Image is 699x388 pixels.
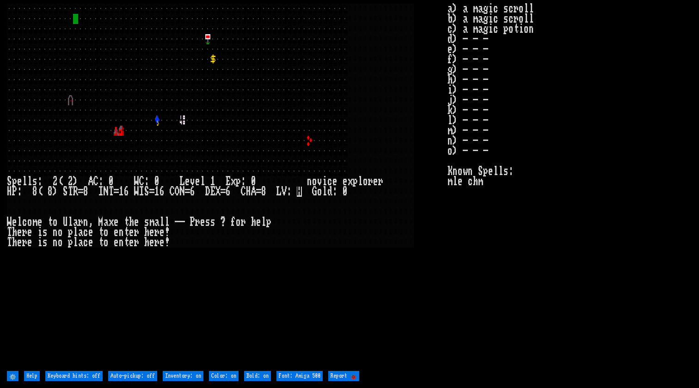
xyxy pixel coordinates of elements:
[241,176,246,187] div: :
[328,371,359,381] input: Report 🐞
[332,176,337,187] div: e
[241,217,246,227] div: r
[149,187,154,197] div: =
[317,187,322,197] div: o
[159,237,165,248] div: e
[209,371,239,381] input: Color: on
[134,237,139,248] div: r
[226,176,231,187] div: E
[68,187,73,197] div: T
[88,217,93,227] div: ,
[7,217,12,227] div: W
[287,187,292,197] div: :
[368,176,373,187] div: r
[68,176,73,187] div: 2
[37,176,43,187] div: :
[78,237,83,248] div: a
[17,237,22,248] div: e
[88,227,93,237] div: e
[226,187,231,197] div: 6
[317,176,322,187] div: v
[144,187,149,197] div: S
[98,187,104,197] div: I
[144,176,149,187] div: :
[159,227,165,237] div: e
[165,217,170,227] div: l
[282,187,287,197] div: V
[154,187,159,197] div: 1
[266,217,271,227] div: p
[200,176,205,187] div: l
[73,187,78,197] div: R
[149,217,154,227] div: m
[165,237,170,248] div: !
[98,217,104,227] div: M
[37,217,43,227] div: e
[312,187,317,197] div: G
[348,176,353,187] div: x
[144,227,149,237] div: h
[109,217,114,227] div: x
[12,217,17,227] div: e
[221,187,226,197] div: =
[236,217,241,227] div: o
[78,227,83,237] div: a
[7,187,12,197] div: H
[221,217,226,227] div: ?
[27,227,32,237] div: e
[124,227,129,237] div: t
[200,217,205,227] div: e
[210,217,215,227] div: s
[149,237,154,248] div: e
[124,237,129,248] div: t
[231,176,236,187] div: x
[159,217,165,227] div: l
[261,217,266,227] div: l
[7,227,12,237] div: T
[139,176,144,187] div: C
[332,187,337,197] div: :
[12,237,17,248] div: h
[27,237,32,248] div: e
[244,371,271,381] input: Bold: on
[205,217,210,227] div: s
[32,176,37,187] div: s
[53,187,58,197] div: )
[109,187,114,197] div: T
[12,176,17,187] div: p
[53,176,58,187] div: 2
[163,371,203,381] input: Inventory: on
[159,187,165,197] div: 6
[17,187,22,197] div: :
[363,176,368,187] div: o
[256,187,261,197] div: =
[134,217,139,227] div: e
[53,217,58,227] div: o
[210,187,215,197] div: E
[63,187,68,197] div: S
[144,217,149,227] div: s
[195,217,200,227] div: r
[134,187,139,197] div: W
[83,237,88,248] div: c
[58,227,63,237] div: o
[109,176,114,187] div: 0
[27,176,32,187] div: l
[185,187,190,197] div: =
[129,227,134,237] div: e
[343,176,348,187] div: e
[149,227,154,237] div: e
[98,176,104,187] div: :
[22,176,27,187] div: l
[45,371,103,381] input: Keyboard hints: off
[22,237,27,248] div: r
[378,176,383,187] div: r
[104,237,109,248] div: o
[63,217,68,227] div: U
[93,176,98,187] div: C
[104,217,109,227] div: a
[119,187,124,197] div: 1
[195,176,200,187] div: e
[358,176,363,187] div: l
[68,217,73,227] div: l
